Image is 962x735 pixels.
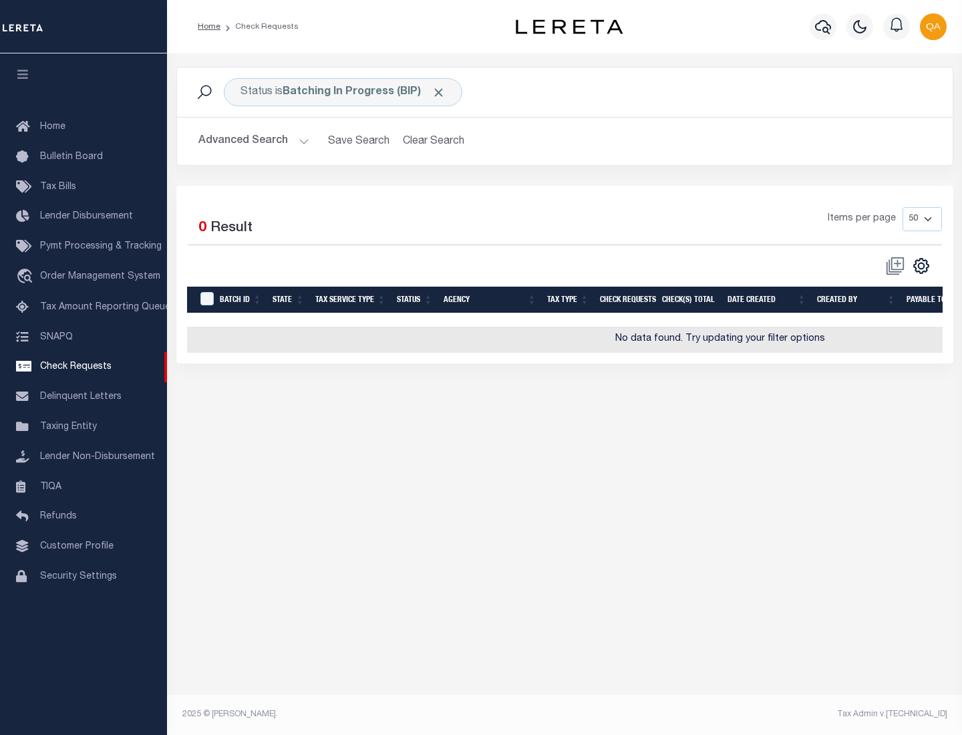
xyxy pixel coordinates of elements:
th: Check(s) Total [657,287,722,314]
span: Taxing Entity [40,422,97,432]
th: State: activate to sort column ascending [267,287,310,314]
button: Advanced Search [198,128,309,154]
span: Check Requests [40,362,112,372]
i: travel_explore [16,269,37,286]
span: Bulletin Board [40,152,103,162]
img: logo-dark.svg [516,19,623,34]
span: Tax Bills [40,182,76,192]
button: Clear Search [397,128,470,154]
div: 2025 © [PERSON_NAME]. [172,708,565,720]
div: Tax Admin v.[TECHNICAL_ID] [575,708,947,720]
span: Lender Disbursement [40,212,133,221]
label: Result [210,218,253,239]
th: Date Created: activate to sort column ascending [722,287,812,314]
b: Batching In Progress (BIP) [283,87,446,98]
div: Status is [224,78,462,106]
span: Delinquent Letters [40,392,122,402]
button: Save Search [320,128,397,154]
span: 0 [198,221,206,235]
li: Check Requests [220,21,299,33]
img: svg+xml;base64,PHN2ZyB4bWxucz0iaHR0cDovL3d3dy53My5vcmcvMjAwMC9zdmciIHBvaW50ZXItZXZlbnRzPSJub25lIi... [920,13,947,40]
th: Status: activate to sort column ascending [391,287,438,314]
span: TIQA [40,482,61,491]
th: Created By: activate to sort column ascending [812,287,901,314]
th: Check Requests [595,287,657,314]
th: Tax Type: activate to sort column ascending [542,287,595,314]
th: Batch Id: activate to sort column ascending [214,287,267,314]
th: Tax Service Type: activate to sort column ascending [310,287,391,314]
span: Pymt Processing & Tracking [40,242,162,251]
span: Click to Remove [432,86,446,100]
span: Home [40,122,65,132]
span: Customer Profile [40,542,114,551]
span: Items per page [828,212,896,227]
span: Lender Non-Disbursement [40,452,155,462]
a: Home [198,23,220,31]
th: Agency: activate to sort column ascending [438,287,542,314]
span: Tax Amount Reporting Queue [40,303,170,312]
span: Refunds [40,512,77,521]
span: Security Settings [40,572,117,581]
span: SNAPQ [40,332,73,341]
span: Order Management System [40,272,160,281]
